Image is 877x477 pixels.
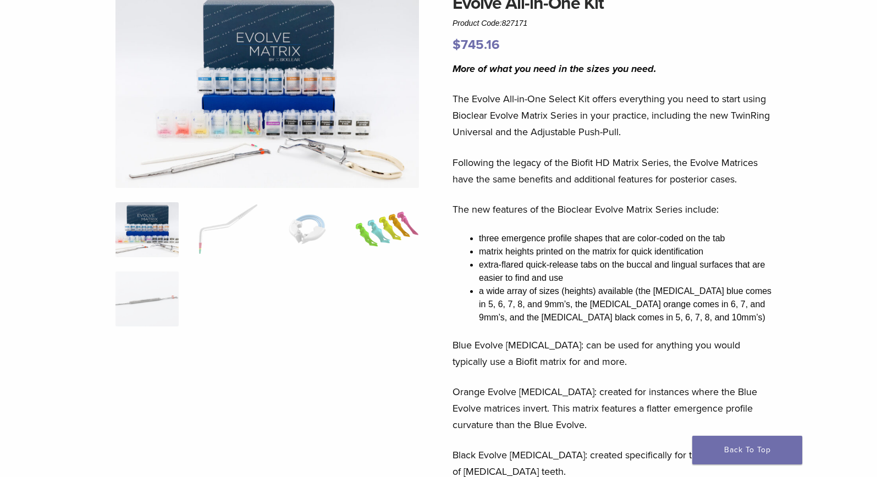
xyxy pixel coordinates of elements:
img: IMG_0457-scaled-e1745362001290-300x300.jpg [115,202,179,257]
img: Evolve All-in-One Kit - Image 5 [115,271,179,326]
li: matrix heights printed on the matrix for quick identification [479,245,776,258]
p: Following the legacy of the Biofit HD Matrix Series, the Evolve Matrices have the same benefits a... [453,154,776,187]
p: The Evolve All-in-One Select Kit offers everything you need to start using Bioclear Evolve Matrix... [453,91,776,140]
span: 827171 [502,19,528,27]
img: Evolve All-in-One Kit - Image 2 [195,202,258,257]
img: Evolve All-in-One Kit - Image 4 [355,202,418,257]
p: The new features of the Bioclear Evolve Matrix Series include: [453,201,776,218]
i: More of what you need in the sizes you need. [453,63,657,75]
li: extra-flared quick-release tabs on the buccal and lingual surfaces that are easier to find and use [479,258,776,285]
span: Product Code: [453,19,527,27]
li: a wide array of sizes (heights) available (the [MEDICAL_DATA] blue comes in 5, 6, 7, 8, and 9mm’s... [479,285,776,324]
bdi: 745.16 [453,37,500,53]
li: three emergence profile shapes that are color-coded on the tab [479,232,776,245]
img: Evolve All-in-One Kit - Image 3 [275,202,339,257]
p: Blue Evolve [MEDICAL_DATA]: can be used for anything you would typically use a Biofit matrix for ... [453,337,776,370]
a: Back To Top [692,436,802,464]
span: $ [453,37,461,53]
p: Orange Evolve [MEDICAL_DATA]: created for instances where the Blue Evolve matrices invert. This m... [453,384,776,433]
